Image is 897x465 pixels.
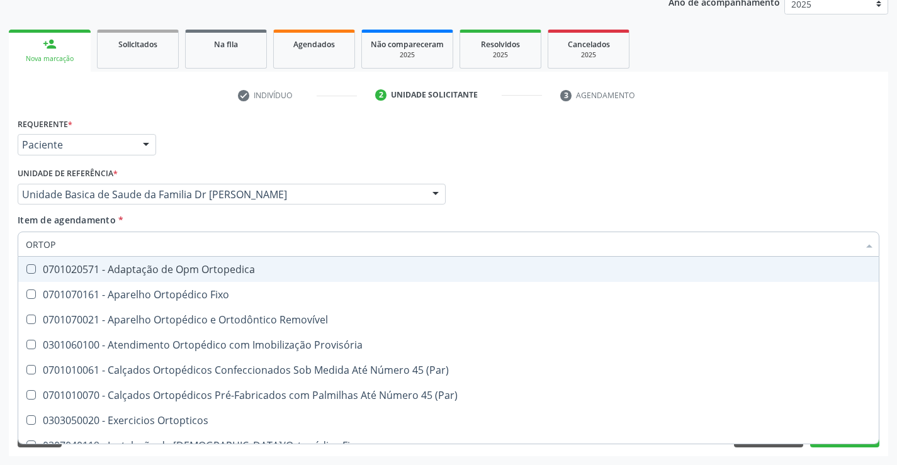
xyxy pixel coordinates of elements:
[26,315,871,325] div: 0701070021 - Aparelho Ortopédico e Ortodôntico Removível
[18,214,116,226] span: Item de agendamento
[568,39,610,50] span: Cancelados
[118,39,157,50] span: Solicitados
[22,188,420,201] span: Unidade Basica de Saude da Familia Dr [PERSON_NAME]
[371,50,444,60] div: 2025
[18,115,72,134] label: Requerente
[557,50,620,60] div: 2025
[26,289,871,300] div: 0701070161 - Aparelho Ortopédico Fixo
[26,440,871,451] div: 0307040119 - Instalação de [DEMOGRAPHIC_DATA]/Ortopédico Fixo
[26,390,871,400] div: 0701010070 - Calçados Ortopédicos Pré-Fabricados com Palmilhas Até Número 45 (Par)
[391,89,478,101] div: Unidade solicitante
[22,138,130,151] span: Paciente
[26,264,871,274] div: 0701020571 - Adaptação de Opm Ortopedica
[293,39,335,50] span: Agendados
[26,365,871,375] div: 0701010061 - Calçados Ortopédicos Confeccionados Sob Medida Até Número 45 (Par)
[26,340,871,350] div: 0301060100 - Atendimento Ortopédico com Imobilização Provisória
[26,415,871,425] div: 0303050020 - Exercicios Ortopticos
[214,39,238,50] span: Na fila
[26,232,859,257] input: Buscar por procedimentos
[481,39,520,50] span: Resolvidos
[469,50,532,60] div: 2025
[18,164,118,184] label: Unidade de referência
[43,37,57,51] div: person_add
[375,89,386,101] div: 2
[371,39,444,50] span: Não compareceram
[18,54,82,64] div: Nova marcação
